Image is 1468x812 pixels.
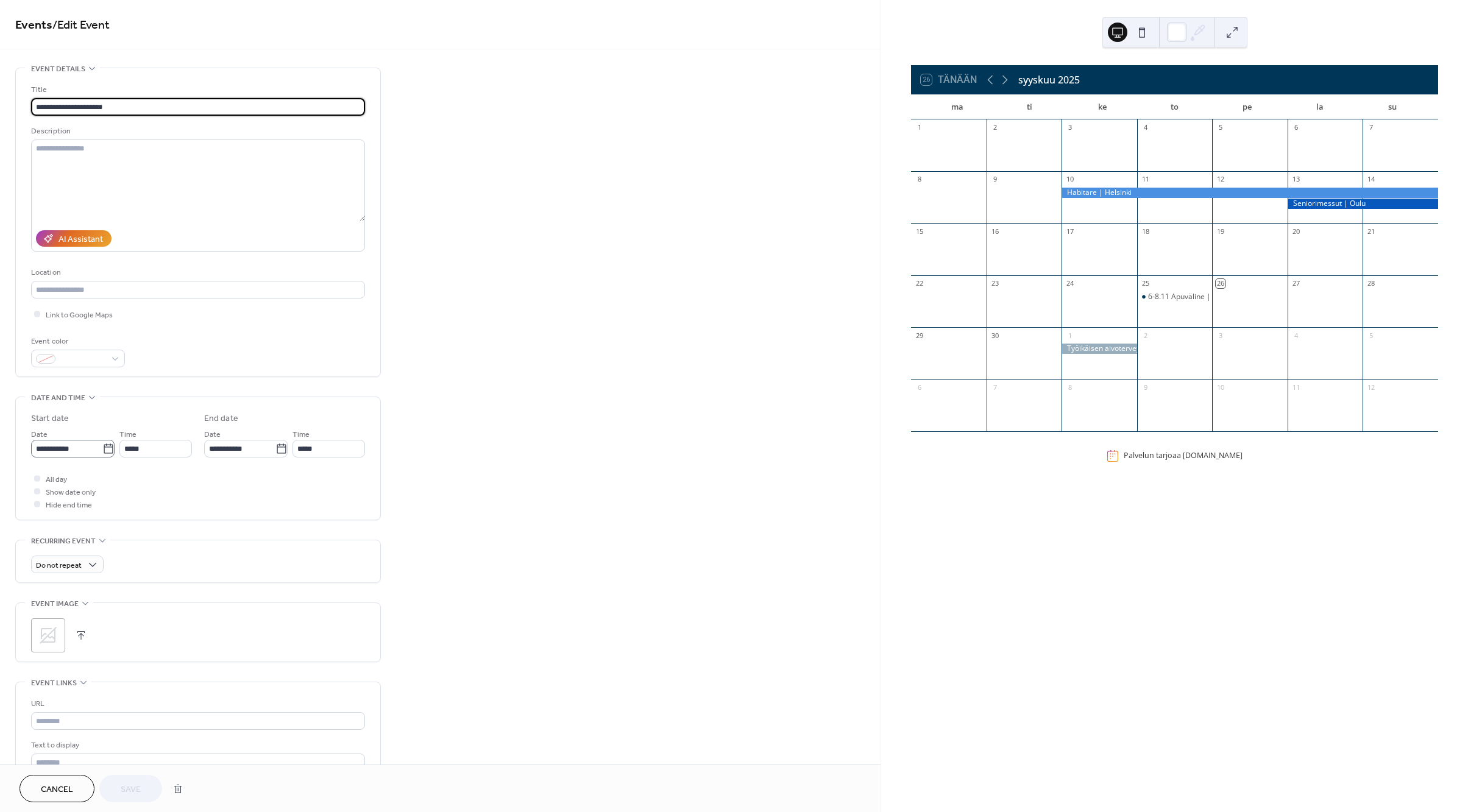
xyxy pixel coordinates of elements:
[36,230,112,247] button: AI Assistant
[31,535,96,548] span: Recurring event
[41,783,73,796] span: Cancel
[990,227,999,236] div: 16
[1366,383,1375,392] div: 12
[915,331,924,340] div: 29
[46,486,96,499] span: Show date only
[915,383,924,392] div: 6
[46,309,113,322] span: Link to Google Maps
[990,279,999,288] div: 23
[31,266,363,279] div: Location
[1216,331,1225,340] div: 3
[1141,175,1150,184] div: 11
[31,392,85,404] span: Date and time
[1291,175,1300,184] div: 13
[1148,292,1225,302] div: 6-8.11 Apuväline | TRE
[31,335,122,348] div: Event color
[990,383,999,392] div: 7
[915,227,924,236] div: 15
[204,412,238,425] div: End date
[1366,123,1375,132] div: 7
[1288,199,1438,209] div: Seniorimessut | Oulu
[915,123,924,132] div: 1
[1216,123,1225,132] div: 5
[31,83,363,96] div: Title
[1366,227,1375,236] div: 21
[31,428,48,441] span: Date
[1291,331,1300,340] div: 4
[1065,331,1074,340] div: 1
[990,331,999,340] div: 30
[1366,175,1375,184] div: 14
[1291,227,1300,236] div: 20
[52,13,110,37] span: / Edit Event
[990,175,999,184] div: 9
[293,428,310,441] span: Time
[921,95,993,119] div: ma
[31,63,85,76] span: Event details
[1138,95,1211,119] div: to
[1141,383,1150,392] div: 9
[990,123,999,132] div: 2
[20,775,94,802] button: Cancel
[1124,451,1243,461] div: Palvelun tarjoaa
[31,677,77,690] span: Event links
[31,598,79,610] span: Event image
[1216,227,1225,236] div: 19
[1066,95,1138,119] div: ke
[15,13,52,37] a: Events
[1283,95,1356,119] div: la
[1065,123,1074,132] div: 3
[46,499,92,512] span: Hide end time
[31,412,69,425] div: Start date
[1366,331,1375,340] div: 5
[36,559,82,573] span: Do not repeat
[1141,227,1150,236] div: 18
[31,697,363,710] div: URL
[1065,279,1074,288] div: 24
[204,428,221,441] span: Date
[1141,331,1150,340] div: 2
[1062,344,1137,354] div: Työikäisen aivoterveys & uni -webinaari
[1065,227,1074,236] div: 17
[119,428,137,441] span: Time
[31,618,65,652] div: ;
[1366,279,1375,288] div: 28
[31,125,363,138] div: Description
[1216,279,1225,288] div: 26
[1183,451,1243,461] a: [DOMAIN_NAME]
[1065,175,1074,184] div: 10
[1216,175,1225,184] div: 12
[59,233,103,246] div: AI Assistant
[993,95,1066,119] div: ti
[31,739,363,752] div: Text to display
[1141,123,1150,132] div: 4
[1356,95,1428,119] div: su
[915,175,924,184] div: 8
[1137,292,1213,302] div: 6-8.11 Apuväline | TRE
[1291,123,1300,132] div: 6
[1141,279,1150,288] div: 25
[1216,383,1225,392] div: 10
[46,473,67,486] span: All day
[1062,188,1438,198] div: Habitare | Helsinki
[1211,95,1283,119] div: pe
[1018,72,1080,87] div: syyskuu 2025
[915,279,924,288] div: 22
[1065,383,1074,392] div: 8
[1291,279,1300,288] div: 27
[1291,383,1300,392] div: 11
